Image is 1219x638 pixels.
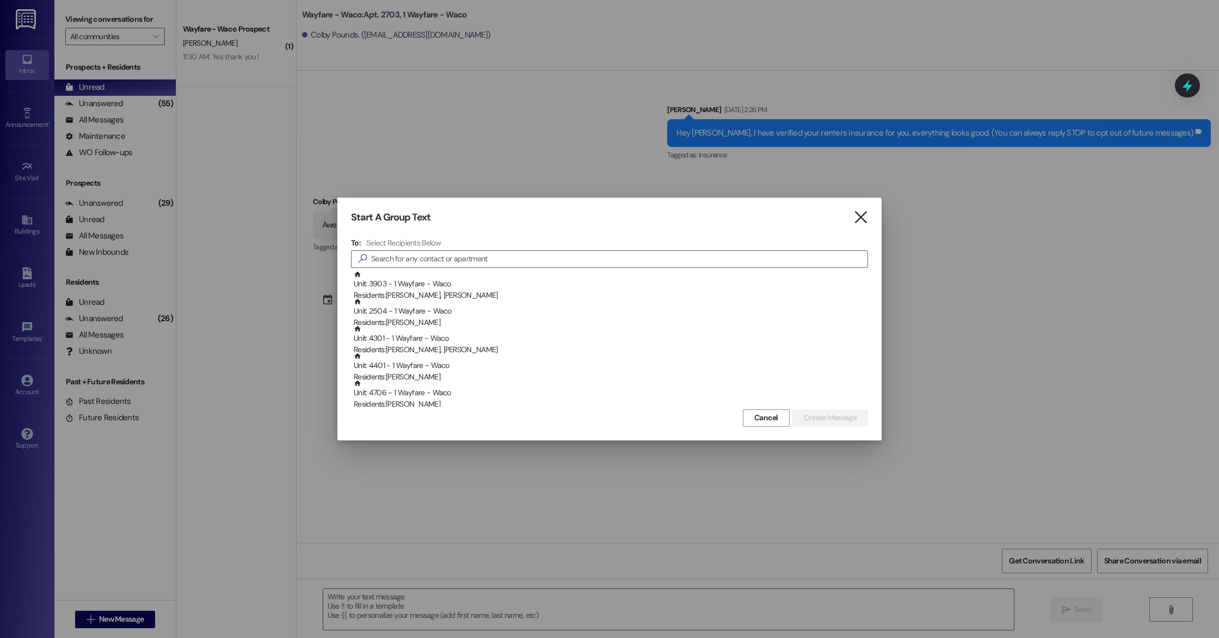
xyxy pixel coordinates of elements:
div: Unit: 3903 - 1 Wayfare - Waco [354,271,868,302]
div: Unit: 4401 - 1 Wayfare - Waco [354,352,868,383]
div: Unit: 4401 - 1 Wayfare - WacoResidents:[PERSON_NAME] [351,352,868,379]
span: Cancel [754,412,778,424]
div: Residents: [PERSON_NAME] [354,317,868,328]
input: Search for any contact or apartment [371,251,867,267]
div: Unit: 2504 - 1 Wayfare - WacoResidents:[PERSON_NAME] [351,298,868,325]
i:  [354,253,371,265]
button: Cancel [743,409,790,427]
div: Residents: [PERSON_NAME] [354,398,868,410]
div: Residents: [PERSON_NAME], [PERSON_NAME] [354,344,868,355]
div: Unit: 2504 - 1 Wayfare - Waco [354,298,868,329]
button: Create Message [792,409,868,427]
div: Unit: 3903 - 1 Wayfare - WacoResidents:[PERSON_NAME], [PERSON_NAME] [351,271,868,298]
i:  [853,212,868,223]
div: Residents: [PERSON_NAME], [PERSON_NAME] [354,290,868,301]
div: Unit: 4706 - 1 Wayfare - Waco [354,379,868,410]
div: Unit: 4301 - 1 Wayfare - WacoResidents:[PERSON_NAME], [PERSON_NAME] [351,325,868,352]
span: Create Message [804,412,857,424]
div: Unit: 4706 - 1 Wayfare - WacoResidents:[PERSON_NAME] [351,379,868,407]
h3: To: [351,238,361,248]
h4: Select Recipients Below [366,238,441,248]
div: Unit: 4301 - 1 Wayfare - Waco [354,325,868,356]
div: Residents: [PERSON_NAME] [354,371,868,383]
h3: Start A Group Text [351,211,430,224]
